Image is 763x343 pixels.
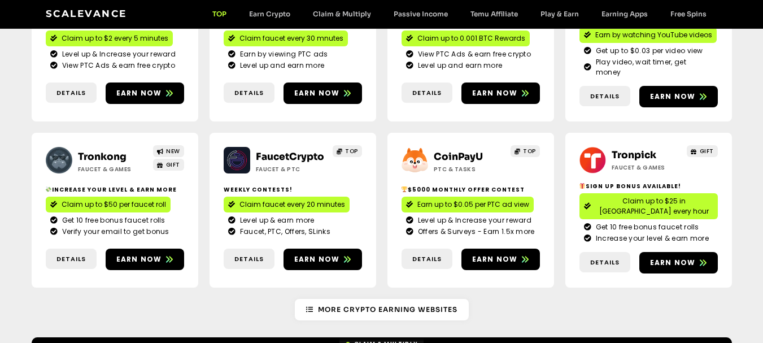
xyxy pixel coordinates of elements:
[417,199,529,210] span: Earn up to $0.05 per PTC ad view
[284,249,362,270] a: Earn now
[402,83,452,103] a: Details
[294,88,340,98] span: Earn now
[295,299,469,320] a: More Crypto Earning Websites
[318,305,457,315] span: More Crypto Earning Websites
[415,60,503,71] span: Level up and earn more
[302,10,382,18] a: Claim & Multiply
[237,215,315,225] span: Level up & earn more
[593,46,703,56] span: Get up to $0.03 per video view
[256,151,324,163] a: FaucetCrypto
[237,49,328,59] span: Earn by viewing PTC ads
[46,83,97,103] a: Details
[639,86,718,107] a: Earn now
[333,145,362,157] a: TOP
[62,33,168,44] span: Claim up to $2 every 5 minutes
[78,151,127,163] a: Tronkong
[593,233,709,244] span: Increase your level & earn more
[415,49,531,59] span: View PTC Ads & earn free crypto
[166,160,180,169] span: GIFT
[166,147,180,155] span: NEW
[459,10,529,18] a: Temu Affiliate
[595,30,712,40] span: Earn by watching YouTube videos
[238,10,302,18] a: Earn Crypto
[402,185,540,194] h2: $5000 Monthly Offer contest
[46,31,173,46] a: Claim up to $2 every 5 minutes
[590,92,620,101] span: Details
[415,227,535,237] span: Offers & Surveys - Earn 1.5x more
[59,227,169,237] span: Verify your email to get bonus
[234,88,264,98] span: Details
[639,252,718,273] a: Earn now
[59,49,176,59] span: Level up & Increase your reward
[590,258,620,267] span: Details
[201,10,718,18] nav: Menu
[612,149,656,161] a: Tronpick
[579,182,718,190] h2: Sign Up Bonus Available!
[434,151,483,163] a: CoinPayU
[590,10,659,18] a: Earning Apps
[650,92,696,102] span: Earn now
[345,147,358,155] span: TOP
[239,33,343,44] span: Claim faucet every 30 mnutes
[294,254,340,264] span: Earn now
[579,193,718,219] a: Claim up to $25 in [GEOGRAPHIC_DATA] every hour
[116,88,162,98] span: Earn now
[529,10,590,18] a: Play & Earn
[472,254,518,264] span: Earn now
[224,185,362,194] h2: Weekly contests!
[595,196,713,216] span: Claim up to $25 in [GEOGRAPHIC_DATA] every hour
[461,83,540,104] a: Earn now
[472,88,518,98] span: Earn now
[239,199,345,210] span: Claim faucet every 20 minutes
[224,197,350,212] a: Claim faucet every 20 minutes
[234,254,264,264] span: Details
[523,147,536,155] span: TOP
[237,227,330,237] span: Faucet, PTC, Offers, SLinks
[511,145,540,157] a: TOP
[224,249,274,270] a: Details
[46,249,97,270] a: Details
[461,249,540,270] a: Earn now
[579,86,630,107] a: Details
[224,83,274,103] a: Details
[78,165,149,173] h2: Faucet & Games
[56,254,86,264] span: Details
[201,10,238,18] a: TOP
[412,254,442,264] span: Details
[412,88,442,98] span: Details
[700,147,714,155] span: GIFT
[402,197,534,212] a: Earn up to $0.05 per PTC ad view
[382,10,459,18] a: Passive Income
[46,197,171,212] a: Claim up to $50 per faucet roll
[579,252,630,273] a: Details
[256,165,326,173] h2: Faucet & PTC
[46,8,127,19] a: Scalevance
[153,145,184,157] a: NEW
[224,31,348,46] a: Claim faucet every 30 mnutes
[659,10,718,18] a: Free Spins
[402,249,452,270] a: Details
[62,199,166,210] span: Claim up to $50 per faucet roll
[59,60,175,71] span: View PTC Ads & earn free crypto
[579,183,585,189] img: 🎁
[106,83,184,104] a: Earn now
[593,222,699,232] span: Get 10 free bonus faucet rolls
[46,186,51,192] img: 💸
[284,83,362,104] a: Earn now
[650,258,696,268] span: Earn now
[237,60,325,71] span: Level up and earn more
[579,27,717,43] a: Earn by watching YouTube videos
[434,165,504,173] h2: ptc & Tasks
[153,159,184,171] a: GIFT
[116,254,162,264] span: Earn now
[593,57,713,77] span: Play video, wait timer, get money
[687,145,718,157] a: GIFT
[415,215,531,225] span: Level up & Increase your reward
[612,163,682,172] h2: Faucet & Games
[402,31,530,46] a: Claim up to 0.001 BTC Rewards
[417,33,525,44] span: Claim up to 0.001 BTC Rewards
[402,186,407,192] img: 🏆
[59,215,165,225] span: Get 10 free bonus faucet rolls
[56,88,86,98] span: Details
[46,185,184,194] h2: Increase your level & earn more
